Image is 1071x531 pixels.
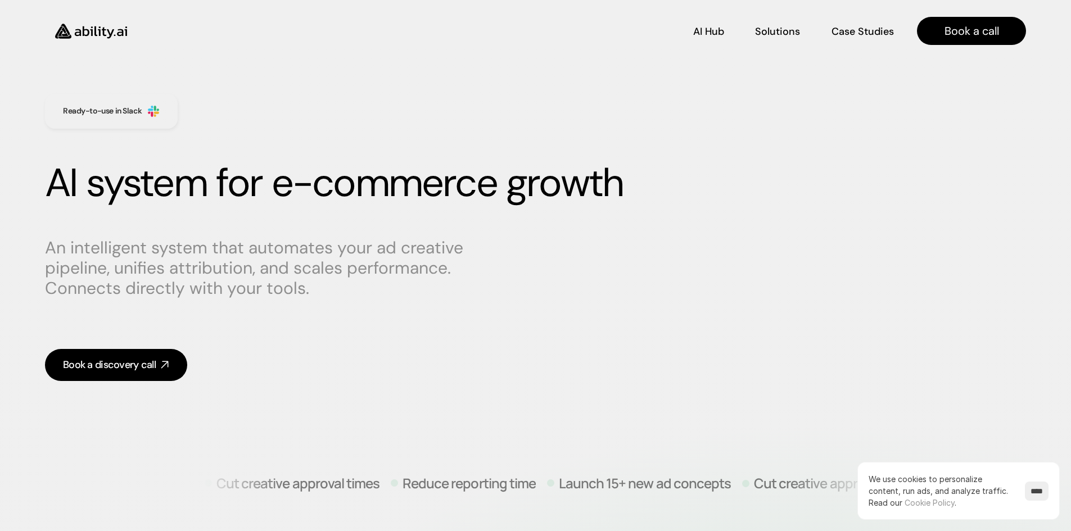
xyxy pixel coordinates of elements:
[387,476,520,489] p: Reduce reporting time
[831,21,894,41] a: Case Studies
[832,25,894,39] p: Case Studies
[63,358,156,372] div: Book a discovery call
[917,17,1026,45] a: Book a call
[63,106,142,117] h3: Ready-to-use in Slack
[755,25,800,39] p: Solutions
[543,476,715,489] p: Launch 15+ new ad concepts
[905,498,955,507] a: Cookie Policy
[201,476,364,489] p: Cut creative approval times
[738,476,901,489] p: Cut creative approval times
[869,498,956,507] span: Read our .
[945,23,999,39] p: Book a call
[45,349,187,381] a: Book a discovery call
[45,160,1026,207] h1: AI system for e-commerce growth
[755,21,800,41] a: Solutions
[693,25,724,39] p: AI Hub
[693,21,724,41] a: AI Hub
[143,17,1026,45] nav: Main navigation
[869,473,1014,509] p: We use cookies to personalize content, run ads, and analyze traffic.
[45,238,472,298] p: An intelligent system that automates your ad creative pipeline, unifies attribution, and scales p...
